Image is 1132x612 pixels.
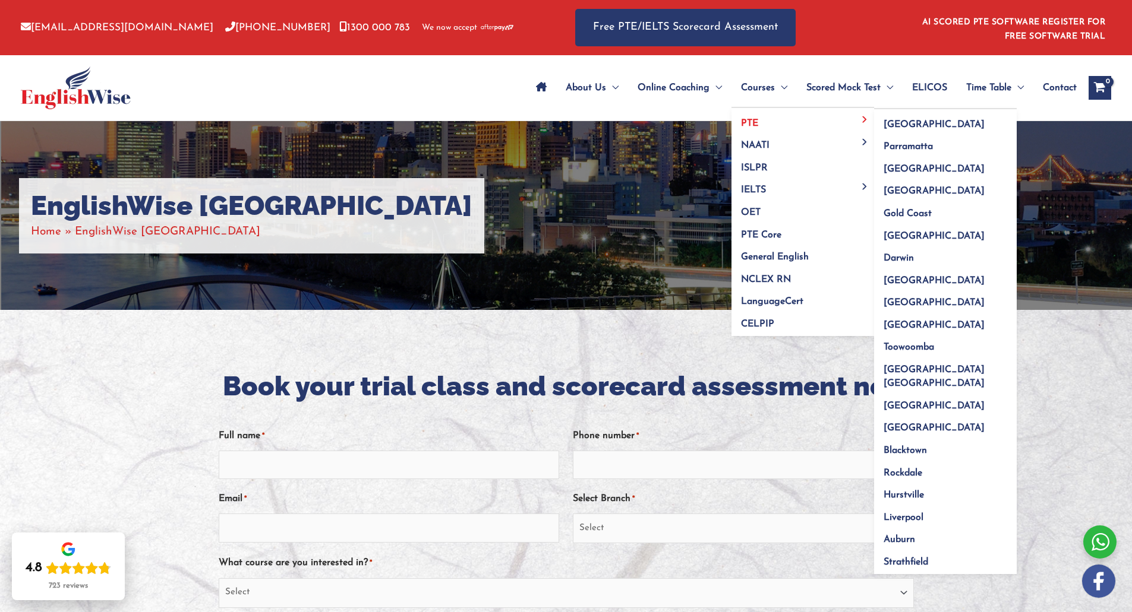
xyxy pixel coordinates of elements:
[884,401,985,411] span: [GEOGRAPHIC_DATA]
[884,232,985,241] span: [GEOGRAPHIC_DATA]
[1033,67,1077,109] a: Contact
[31,190,472,222] h1: EnglishWise [GEOGRAPHIC_DATA]
[731,309,874,336] a: CELPIP
[884,468,922,478] span: Rockdale
[741,252,809,262] span: General English
[219,426,264,446] label: Full name
[884,343,934,352] span: Toowoomba
[31,222,472,242] nav: Breadcrumbs
[874,132,1017,154] a: Parramatta
[874,525,1017,547] a: Auburn
[884,276,985,286] span: [GEOGRAPHIC_DATA]
[858,116,872,123] span: Menu Toggle
[731,198,874,220] a: OET
[741,319,774,329] span: CELPIP
[874,391,1017,413] a: [GEOGRAPHIC_DATA]
[638,67,710,109] span: Online Coaching
[957,67,1033,109] a: Time TableMenu Toggle
[731,287,874,309] a: LanguageCert
[874,355,1017,391] a: [GEOGRAPHIC_DATA] [GEOGRAPHIC_DATA]
[731,131,874,153] a: NAATIMenu Toggle
[628,67,731,109] a: Online CoachingMenu Toggle
[884,446,927,455] span: Blacktown
[874,243,1017,266] a: Darwin
[573,426,639,446] label: Phone number
[731,264,874,287] a: NCLEX RN
[741,67,775,109] span: Courses
[26,560,42,576] div: 4.8
[884,186,985,196] span: [GEOGRAPHIC_DATA]
[903,67,957,109] a: ELICOS
[731,242,874,265] a: General English
[219,553,372,573] label: What course are you interested in?
[874,199,1017,221] a: Gold Coast
[339,23,410,33] a: 1300 000 783
[741,275,791,284] span: NCLEX RN
[710,67,722,109] span: Menu Toggle
[884,321,985,330] span: [GEOGRAPHIC_DATA]
[884,365,985,388] span: [GEOGRAPHIC_DATA] [GEOGRAPHIC_DATA]
[806,67,881,109] span: Scored Mock Test
[1011,67,1024,109] span: Menu Toggle
[912,67,947,109] span: ELICOS
[874,332,1017,355] a: Toowoomba
[556,67,628,109] a: About UsMenu Toggle
[884,535,915,544] span: Auburn
[874,436,1017,458] a: Blacktown
[874,413,1017,436] a: [GEOGRAPHIC_DATA]
[884,298,985,307] span: [GEOGRAPHIC_DATA]
[21,66,131,109] img: cropped-ew-logo
[884,142,933,151] span: Parramatta
[884,423,985,433] span: [GEOGRAPHIC_DATA]
[874,458,1017,480] a: Rockdale
[874,154,1017,176] a: [GEOGRAPHIC_DATA]
[49,581,88,591] div: 723 reviews
[874,176,1017,199] a: [GEOGRAPHIC_DATA]
[75,226,260,237] span: EnglishWise [GEOGRAPHIC_DATA]
[884,513,923,522] span: Liverpool
[874,310,1017,332] a: [GEOGRAPHIC_DATA]
[884,490,924,500] span: Hurstville
[731,108,874,131] a: PTEMenu Toggle
[606,67,619,109] span: Menu Toggle
[797,67,903,109] a: Scored Mock TestMenu Toggle
[884,120,985,129] span: [GEOGRAPHIC_DATA]
[219,489,247,509] label: Email
[874,109,1017,132] a: [GEOGRAPHIC_DATA]
[858,183,872,189] span: Menu Toggle
[884,164,985,174] span: [GEOGRAPHIC_DATA]
[21,23,213,33] a: [EMAIL_ADDRESS][DOMAIN_NAME]
[575,9,796,46] a: Free PTE/IELTS Scorecard Assessment
[741,141,770,150] span: NAATI
[26,560,111,576] div: Rating: 4.8 out of 5
[731,220,874,242] a: PTE Core
[573,489,635,509] label: Select Branch
[884,253,914,263] span: Darwin
[775,67,787,109] span: Menu Toggle
[219,369,914,404] h2: Book your trial class and scorecard assessment now
[1043,67,1077,109] span: Contact
[741,185,766,195] span: IELTS
[741,208,761,217] span: OET
[31,226,61,237] a: Home
[741,163,768,173] span: ISLPR
[874,547,1017,574] a: Strathfield
[526,67,1077,109] nav: Site Navigation: Main Menu
[881,67,893,109] span: Menu Toggle
[874,288,1017,310] a: [GEOGRAPHIC_DATA]
[884,557,928,567] span: Strathfield
[566,67,606,109] span: About Us
[481,24,513,31] img: Afterpay-Logo
[915,8,1111,47] aside: Header Widget 1
[731,175,874,198] a: IELTSMenu Toggle
[1089,76,1111,100] a: View Shopping Cart, empty
[874,480,1017,503] a: Hurstville
[731,67,797,109] a: CoursesMenu Toggle
[884,209,932,218] span: Gold Coast
[741,297,803,306] span: LanguageCert
[874,221,1017,243] a: [GEOGRAPHIC_DATA]
[874,502,1017,525] a: Liverpool
[741,230,781,240] span: PTE Core
[225,23,330,33] a: [PHONE_NUMBER]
